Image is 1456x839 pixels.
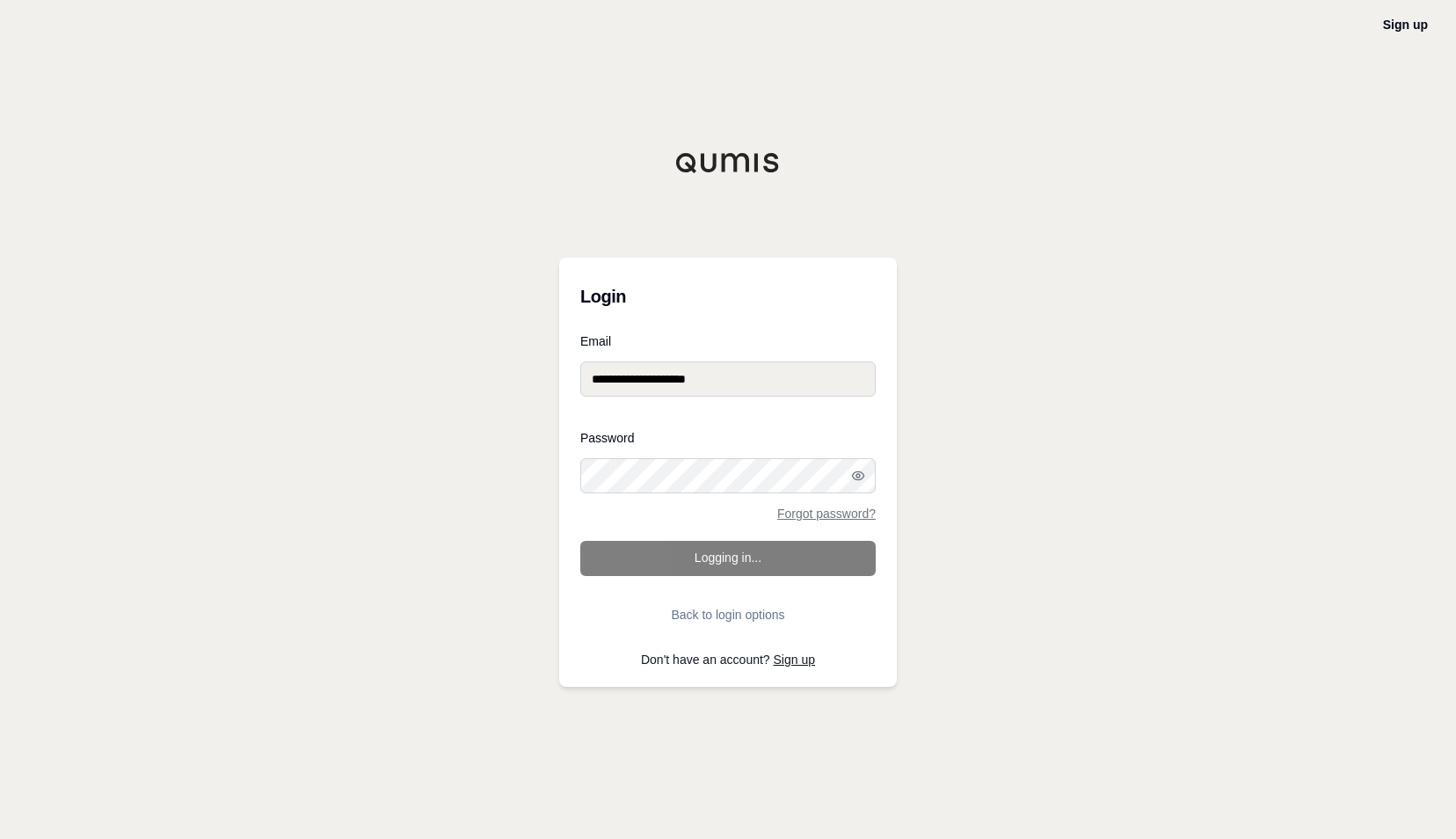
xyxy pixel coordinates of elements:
[580,653,876,666] p: Don't have an account?
[774,653,815,667] a: Sign up
[675,152,781,173] img: Qumis
[777,507,876,520] a: Forgot password?
[580,335,876,347] label: Email
[580,279,876,314] h3: Login
[1383,18,1428,32] a: Sign up
[580,432,876,444] label: Password
[580,597,876,632] button: Back to login options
